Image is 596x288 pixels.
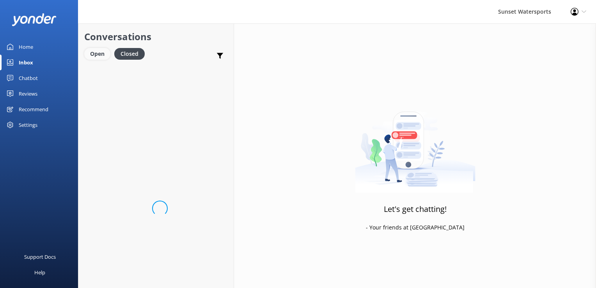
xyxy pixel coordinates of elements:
div: Open [84,48,110,60]
div: Inbox [19,55,33,70]
h2: Conversations [84,29,228,44]
a: Open [84,49,114,58]
a: Closed [114,49,149,58]
div: Help [34,265,45,280]
img: artwork of a man stealing a conversation from at giant smartphone [355,95,475,193]
div: Closed [114,48,145,60]
div: Recommend [19,101,48,117]
p: - Your friends at [GEOGRAPHIC_DATA] [366,223,465,232]
div: Chatbot [19,70,38,86]
img: yonder-white-logo.png [12,13,57,26]
div: Home [19,39,33,55]
div: Settings [19,117,37,133]
div: Support Docs [24,249,56,265]
h3: Let's get chatting! [384,203,447,215]
div: Reviews [19,86,37,101]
